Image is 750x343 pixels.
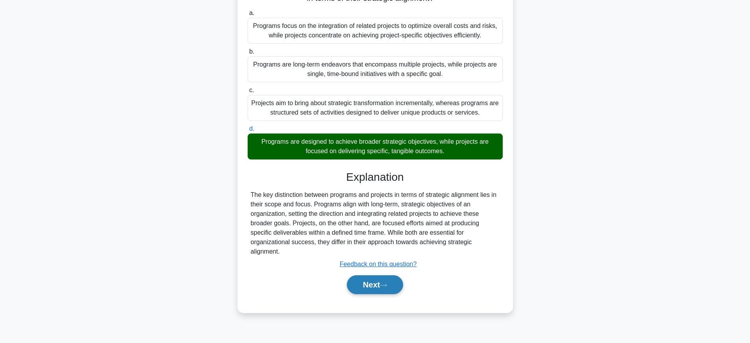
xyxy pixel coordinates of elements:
[252,171,498,184] h3: Explanation
[249,125,254,132] span: d.
[347,275,403,294] button: Next
[249,48,254,55] span: b.
[340,261,417,267] a: Feedback on this question?
[248,95,503,121] div: Projects aim to bring about strategic transformation incrementally, whereas programs are structur...
[249,87,254,93] span: c.
[251,190,500,256] div: The key distinction between programs and projects in terms of strategic alignment lies in their s...
[248,133,503,159] div: Programs are designed to achieve broader strategic objectives, while projects are focused on deli...
[248,56,503,82] div: Programs are long-term endeavors that encompass multiple projects, while projects are single, tim...
[248,18,503,44] div: Programs focus on the integration of related projects to optimize overall costs and risks, while ...
[249,9,254,16] span: a.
